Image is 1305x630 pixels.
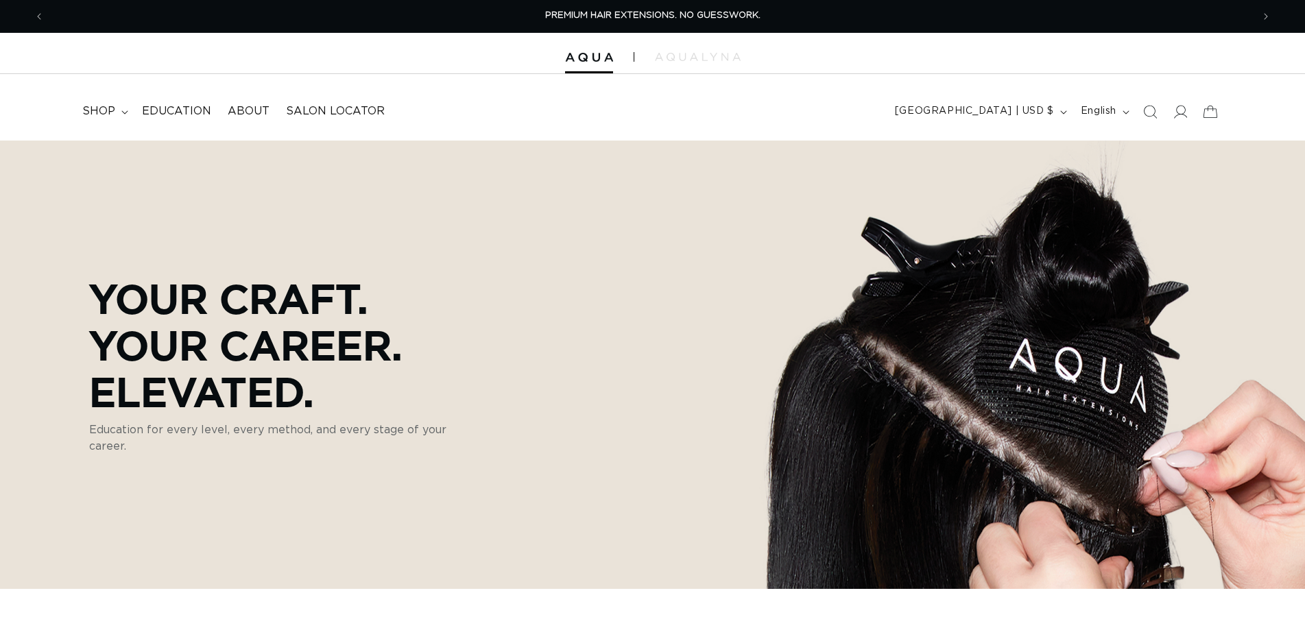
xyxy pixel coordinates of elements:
[219,96,278,127] a: About
[895,104,1054,119] span: [GEOGRAPHIC_DATA] | USD $
[89,422,480,455] p: Education for every level, every method, and every stage of your career.
[545,11,761,20] span: PREMIUM HAIR EXTENSIONS. NO GUESSWORK.
[565,53,613,62] img: Aqua Hair Extensions
[228,104,270,119] span: About
[1135,97,1165,127] summary: Search
[1073,99,1135,125] button: English
[82,104,115,119] span: shop
[74,96,134,127] summary: shop
[89,275,480,415] p: Your Craft. Your Career. Elevated.
[142,104,211,119] span: Education
[278,96,393,127] a: Salon Locator
[134,96,219,127] a: Education
[887,99,1073,125] button: [GEOGRAPHIC_DATA] | USD $
[24,3,54,29] button: Previous announcement
[1081,104,1116,119] span: English
[286,104,385,119] span: Salon Locator
[1251,3,1281,29] button: Next announcement
[655,53,741,61] img: aqualyna.com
